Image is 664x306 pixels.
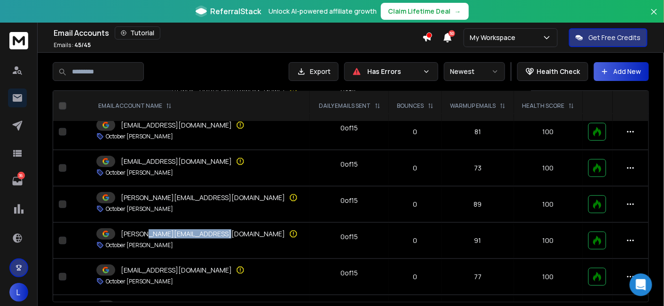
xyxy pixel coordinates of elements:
p: DAILY EMAILS SENT [319,102,371,110]
a: 36 [8,172,27,191]
div: 0 of 15 [341,196,358,205]
p: Get Free Credits [589,33,641,42]
button: L [9,283,28,302]
span: 50 [449,30,455,37]
button: Claim Lifetime Deal→ [381,3,469,20]
td: 100 [514,114,583,150]
td: 77 [442,259,514,295]
p: My Workspace [470,33,519,42]
button: Tutorial [115,26,160,40]
p: [EMAIL_ADDRESS][DOMAIN_NAME] [121,121,232,130]
p: October [PERSON_NAME] [106,278,173,285]
td: 100 [514,186,583,223]
p: 36 [17,172,25,179]
span: ReferralStack [211,6,261,17]
p: 0 [395,163,436,173]
p: 0 [395,127,436,137]
p: 0 [395,200,436,209]
p: Unlock AI-powered affiliate growth [269,7,377,16]
p: [EMAIL_ADDRESS][DOMAIN_NAME] [121,266,232,275]
div: EMAIL ACCOUNT NAME [98,102,172,110]
div: 0 of 15 [341,268,358,278]
button: Health Check [517,62,588,81]
button: Newest [444,62,505,81]
td: 91 [442,223,514,259]
td: 89 [442,186,514,223]
p: Has Errors [367,67,419,76]
button: Get Free Credits [569,28,648,47]
div: Open Intercom Messenger [630,274,652,296]
div: 0 of 15 [341,160,358,169]
button: Close banner [648,6,660,28]
p: October [PERSON_NAME] [106,169,173,177]
td: 100 [514,259,583,295]
p: WARMUP EMAILS [451,102,496,110]
p: HEALTH SCORE [522,102,565,110]
button: Export [289,62,339,81]
p: [PERSON_NAME][EMAIL_ADDRESS][DOMAIN_NAME] [121,229,285,239]
div: Email Accounts [54,26,422,40]
p: 0 [395,236,436,245]
td: 73 [442,150,514,186]
td: 100 [514,223,583,259]
td: 81 [442,114,514,150]
p: [PERSON_NAME][EMAIL_ADDRESS][DOMAIN_NAME] [121,193,285,202]
p: 0 [395,272,436,282]
div: 0 of 15 [341,123,358,133]
p: Health Check [537,67,580,76]
div: 0 of 15 [341,232,358,242]
td: 100 [514,150,583,186]
p: BOUNCES [397,102,424,110]
p: October [PERSON_NAME] [106,133,173,140]
p: Emails : [54,41,91,49]
button: Add New [594,62,649,81]
p: October [PERSON_NAME] [106,205,173,213]
p: October [PERSON_NAME] [106,242,173,249]
span: 45 / 45 [74,41,91,49]
span: → [455,7,461,16]
p: [EMAIL_ADDRESS][DOMAIN_NAME] [121,157,232,166]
